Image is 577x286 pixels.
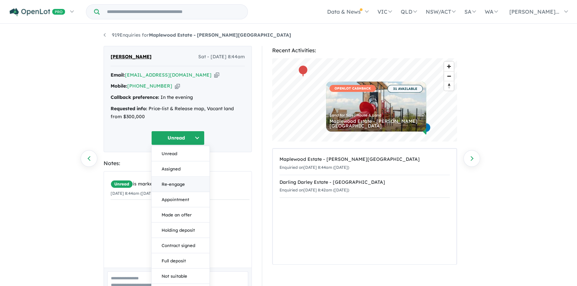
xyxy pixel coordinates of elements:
small: Enquiried on [DATE] 8:42am ([DATE]) [280,187,349,192]
span: [PERSON_NAME] [111,53,152,61]
button: Reset bearing to north [444,81,454,91]
button: Unread [151,131,205,145]
div: Maplewood Estate - [PERSON_NAME][GEOGRAPHIC_DATA] [329,119,423,128]
span: Zoom out [444,72,454,81]
button: Re-engage [152,176,210,192]
canvas: Map [272,58,457,142]
button: Full deposit [152,253,210,268]
button: Made an offer [152,207,210,222]
strong: Callback preference: [111,94,159,100]
small: [DATE] 8:44am ([DATE]) [111,191,156,196]
small: Enquiried on [DATE] 8:44am ([DATE]) [280,165,349,170]
div: Land for Sale | House & Land [329,114,423,117]
div: Maplewood Estate - [PERSON_NAME][GEOGRAPHIC_DATA] [280,155,450,163]
div: Map marker [421,123,431,135]
span: 31 AVAILABLE [387,85,423,93]
input: Try estate name, suburb, builder or developer [101,5,246,19]
nav: breadcrumb [104,31,473,39]
a: OPENLOT CASHBACK 31 AVAILABLE Land for Sale | House & Land Maplewood Estate - [PERSON_NAME][GEOGR... [326,82,426,132]
span: Sat - [DATE] 8:44am [198,53,245,61]
button: Copy [175,83,180,90]
button: Holding deposit [152,222,210,238]
div: Map marker [298,65,308,77]
img: Openlot PRO Logo White [10,8,65,16]
button: Appointment [152,192,210,207]
a: 919Enquiries forMaplewood Estate - [PERSON_NAME][GEOGRAPHIC_DATA] [104,32,291,38]
div: Price-list & Release map, Vacant land from $300,000 [111,105,245,121]
button: Not suitable [152,268,210,284]
a: Darling Darley Estate - [GEOGRAPHIC_DATA]Enquiried on[DATE] 8:42am ([DATE]) [280,175,450,198]
a: [EMAIL_ADDRESS][DOMAIN_NAME] [125,72,212,78]
span: OPENLOT CASHBACK [329,85,376,92]
button: Copy [214,72,219,79]
div: is marked. [111,180,250,188]
button: Assigned [152,161,210,176]
button: Contract signed [152,238,210,253]
button: Zoom in [444,62,454,71]
button: Unread [152,146,210,161]
span: Unread [111,180,133,188]
div: Notes: [104,159,252,168]
strong: Requested info: [111,106,147,112]
button: Zoom out [444,71,454,81]
span: [PERSON_NAME]... [509,8,559,15]
div: Recent Activities: [272,46,457,55]
a: [PHONE_NUMBER] [127,83,172,89]
div: In the evening [111,94,245,102]
strong: Mobile: [111,83,127,89]
div: Darling Darley Estate - [GEOGRAPHIC_DATA] [280,178,450,186]
strong: Maplewood Estate - [PERSON_NAME][GEOGRAPHIC_DATA] [149,32,291,38]
strong: Email: [111,72,125,78]
a: Maplewood Estate - [PERSON_NAME][GEOGRAPHIC_DATA]Enquiried on[DATE] 8:44am ([DATE]) [280,152,450,175]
